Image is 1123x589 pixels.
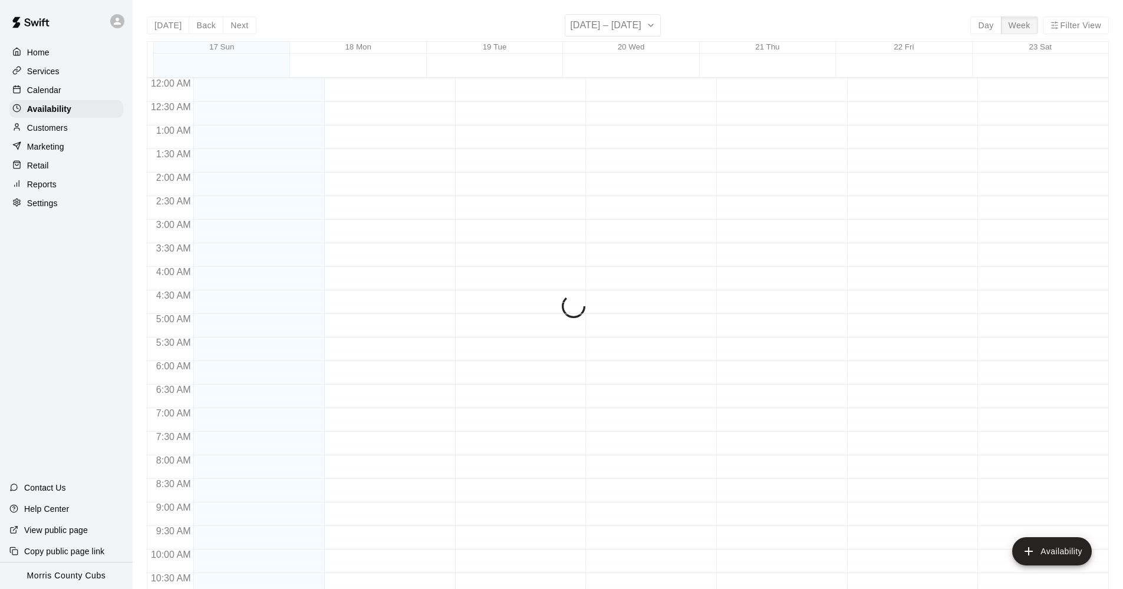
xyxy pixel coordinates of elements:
[483,42,507,51] button: 19 Tue
[24,503,69,515] p: Help Center
[209,42,234,51] button: 17 Sun
[153,125,194,135] span: 1:00 AM
[618,42,645,51] button: 20 Wed
[153,361,194,371] span: 6:00 AM
[153,455,194,465] span: 8:00 AM
[9,119,123,137] a: Customers
[27,103,71,115] p: Availability
[153,432,194,442] span: 7:30 AM
[153,408,194,418] span: 7:00 AM
[153,479,194,489] span: 8:30 AM
[27,178,57,190] p: Reports
[9,194,123,212] a: Settings
[153,173,194,183] span: 2:00 AM
[27,84,61,96] p: Calendar
[9,100,123,118] a: Availability
[153,502,194,512] span: 9:00 AM
[9,176,123,193] a: Reports
[27,65,60,77] p: Services
[27,47,50,58] p: Home
[894,42,914,51] button: 22 Fri
[9,81,123,99] a: Calendar
[24,545,104,557] p: Copy public page link
[153,149,194,159] span: 1:30 AM
[148,550,194,560] span: 10:00 AM
[27,160,49,171] p: Retail
[24,482,66,494] p: Contact Us
[153,267,194,277] span: 4:00 AM
[153,196,194,206] span: 2:30 AM
[148,102,194,112] span: 12:30 AM
[9,62,123,80] a: Services
[27,141,64,153] p: Marketing
[148,573,194,583] span: 10:30 AM
[153,314,194,324] span: 5:00 AM
[1012,537,1092,565] button: add
[27,197,58,209] p: Settings
[153,526,194,536] span: 9:30 AM
[9,44,123,61] a: Home
[27,122,68,134] p: Customers
[153,220,194,230] span: 3:00 AM
[9,138,123,155] a: Marketing
[148,78,194,88] span: 12:00 AM
[27,570,106,582] p: Morris County Cubs
[153,243,194,253] span: 3:30 AM
[345,42,371,51] button: 18 Mon
[153,290,194,300] span: 4:30 AM
[9,157,123,174] a: Retail
[153,337,194,348] span: 5:30 AM
[24,524,88,536] p: View public page
[153,385,194,395] span: 6:30 AM
[755,42,779,51] button: 21 Thu
[1029,42,1052,51] button: 23 Sat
